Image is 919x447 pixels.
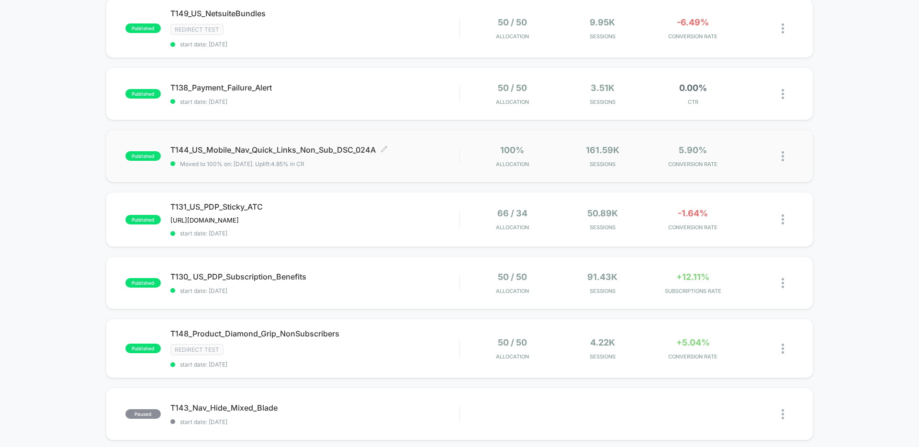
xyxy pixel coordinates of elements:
span: CONVERSION RATE [650,353,736,360]
span: 66 / 34 [497,208,527,218]
span: T138_Payment_Failure_Alert [170,83,459,92]
span: 3.51k [591,83,615,93]
span: Moved to 100% on: [DATE] . Uplift: 4.85% in CR [180,160,304,168]
span: CONVERSION RATE [650,33,736,40]
span: 50 / 50 [498,83,527,93]
span: published [125,23,161,33]
span: start date: [DATE] [170,230,459,237]
span: Redirect Test [170,344,224,355]
img: close [782,278,784,288]
span: 50 / 50 [498,337,527,347]
span: T148_Product_Diamond_Grip_NonSubscribers [170,329,459,338]
span: 0.00% [679,83,707,93]
img: close [782,409,784,419]
span: 9.95k [590,17,615,27]
span: 161.59k [586,145,619,155]
span: +12.11% [676,272,709,282]
img: close [782,151,784,161]
span: start date: [DATE] [170,41,459,48]
img: close [782,89,784,99]
span: Sessions [560,33,646,40]
span: 50 / 50 [498,272,527,282]
span: paused [125,409,161,419]
span: CONVERSION RATE [650,161,736,168]
span: Allocation [496,224,529,231]
span: CTR [650,99,736,105]
span: T149_US_NetsuiteBundles [170,9,459,18]
img: close [782,214,784,224]
span: published [125,151,161,161]
span: -1.64% [678,208,708,218]
span: published [125,89,161,99]
span: 91.43k [587,272,617,282]
span: Allocation [496,353,529,360]
span: Sessions [560,161,646,168]
span: Sessions [560,288,646,294]
span: published [125,344,161,353]
span: start date: [DATE] [170,287,459,294]
span: published [125,215,161,224]
span: 50 / 50 [498,17,527,27]
span: T130_ US_PDP_Subscription_Benefits [170,272,459,281]
span: published [125,278,161,288]
span: start date: [DATE] [170,418,459,425]
img: close [782,23,784,34]
span: 5.90% [679,145,707,155]
span: -6.49% [677,17,709,27]
span: Allocation [496,99,529,105]
span: T131_US_PDP_Sticky_ATC [170,202,459,212]
span: Redirect Test [170,24,224,35]
span: start date: [DATE] [170,361,459,368]
span: CONVERSION RATE [650,224,736,231]
span: [URL][DOMAIN_NAME] [170,216,239,224]
span: T143_Nav_Hide_Mixed_Blade [170,403,459,413]
span: 4.22k [590,337,615,347]
span: start date: [DATE] [170,98,459,105]
span: Sessions [560,99,646,105]
span: Sessions [560,353,646,360]
img: close [782,344,784,354]
span: T144_US_Mobile_Nav_Quick_Links_Non_Sub_DSC_024A [170,145,459,155]
span: Allocation [496,33,529,40]
span: +5.04% [676,337,710,347]
span: Sessions [560,224,646,231]
span: SUBSCRIPTIONS RATE [650,288,736,294]
span: 50.89k [587,208,618,218]
span: Allocation [496,161,529,168]
span: 100% [500,145,524,155]
span: Allocation [496,288,529,294]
